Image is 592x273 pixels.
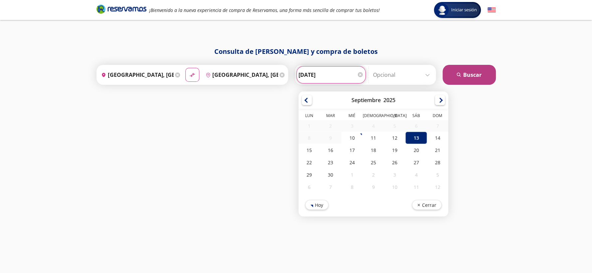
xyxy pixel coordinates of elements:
th: Viernes [384,113,405,120]
div: 17-Sep-25 [341,144,362,156]
div: 09-Sep-25 [320,132,341,144]
button: Hoy [305,200,328,210]
div: 05-Sep-25 [384,120,405,132]
div: 11-Sep-25 [362,132,384,144]
input: Opcional [373,67,433,83]
div: 19-Sep-25 [384,144,405,156]
div: 09-Oct-25 [362,181,384,193]
th: Martes [320,113,341,120]
div: 08-Oct-25 [341,181,362,193]
th: Lunes [298,113,320,120]
div: 21-Sep-25 [427,144,448,156]
div: 27-Sep-25 [405,156,427,169]
div: 23-Sep-25 [320,156,341,169]
div: 03-Sep-25 [341,120,362,132]
div: 20-Sep-25 [405,144,427,156]
div: 14-Sep-25 [427,132,448,144]
div: 13-Sep-25 [405,132,427,144]
div: 02-Sep-25 [320,120,341,132]
div: 07-Oct-25 [320,181,341,193]
input: Elegir Fecha [298,67,364,83]
div: 10-Oct-25 [384,181,405,193]
div: 06-Oct-25 [298,181,320,193]
em: ¡Bienvenido a la nueva experiencia de compra de Reservamos, una forma más sencilla de comprar tus... [149,7,380,13]
div: Septiembre [351,96,381,104]
div: 11-Oct-25 [405,181,427,193]
th: Sábado [405,113,427,120]
div: 30-Sep-25 [320,169,341,181]
button: Cerrar [412,200,441,210]
div: 12-Oct-25 [427,181,448,193]
div: 06-Sep-25 [405,120,427,132]
div: 01-Oct-25 [341,169,362,181]
div: 05-Oct-25 [427,169,448,181]
div: 10-Sep-25 [341,132,362,144]
h1: Consulta de [PERSON_NAME] y compra de boletos [97,47,496,57]
div: 18-Sep-25 [362,144,384,156]
div: 07-Sep-25 [427,120,448,132]
th: Jueves [362,113,384,120]
div: 08-Sep-25 [298,132,320,144]
button: Buscar [443,65,496,85]
div: 15-Sep-25 [298,144,320,156]
div: 12-Sep-25 [384,132,405,144]
div: 01-Sep-25 [298,120,320,132]
div: 04-Oct-25 [405,169,427,181]
th: Miércoles [341,113,362,120]
div: 03-Oct-25 [384,169,405,181]
div: 22-Sep-25 [298,156,320,169]
div: 28-Sep-25 [427,156,448,169]
i: Brand Logo [97,4,146,14]
div: 24-Sep-25 [341,156,362,169]
div: 04-Sep-25 [362,120,384,132]
div: 29-Sep-25 [298,169,320,181]
div: 25-Sep-25 [362,156,384,169]
th: Domingo [427,113,448,120]
input: Buscar Origen [99,67,173,83]
a: Brand Logo [97,4,146,16]
input: Buscar Destino [203,67,278,83]
div: 16-Sep-25 [320,144,341,156]
div: 26-Sep-25 [384,156,405,169]
div: 02-Oct-25 [362,169,384,181]
button: English [488,6,496,14]
div: 2025 [383,96,395,104]
span: Iniciar sesión [449,7,480,13]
